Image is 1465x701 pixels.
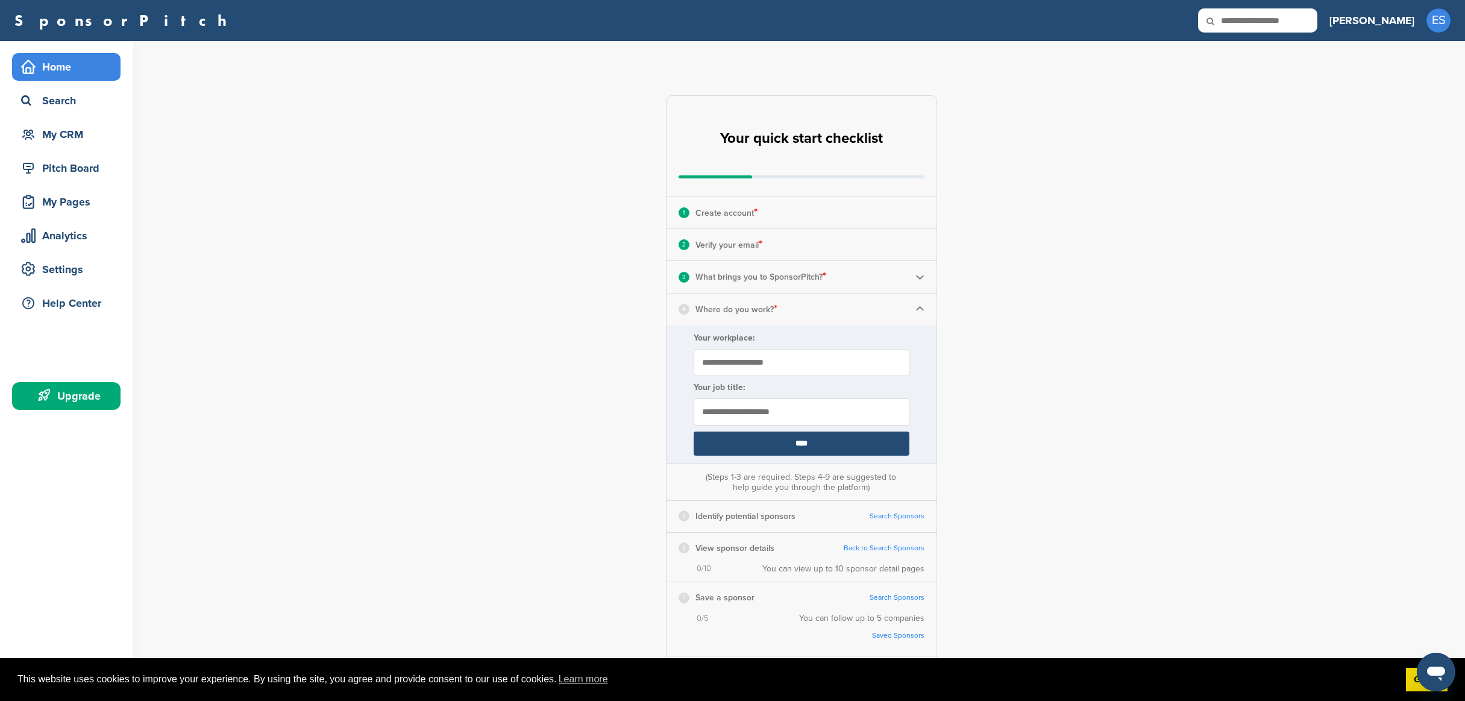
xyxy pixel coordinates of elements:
a: Saved Sponsors [811,631,924,640]
a: dismiss cookie message [1406,668,1448,692]
div: Help Center [18,292,121,314]
img: Checklist arrow 2 [915,272,924,281]
a: Back to Search Sponsors [844,544,924,553]
div: 5 [679,511,689,521]
img: Checklist arrow 1 [915,304,924,313]
a: Help Center [12,289,121,317]
div: Settings [18,259,121,280]
a: My CRM [12,121,121,148]
div: 3 [679,272,689,283]
p: Verify your email [695,237,762,253]
p: Create account [695,205,758,221]
a: Search Sponsors [870,512,924,521]
a: Pitch Board [12,154,121,182]
span: ES [1426,8,1451,33]
div: Analytics [18,225,121,247]
div: 7 [679,593,689,603]
a: Settings [12,256,121,283]
a: My Pages [12,188,121,216]
span: 0/5 [697,614,709,624]
p: Where do you work? [695,301,777,317]
div: Home [18,56,121,78]
div: (Steps 1-3 are required. Steps 4-9 are suggested to help guide you through the platform) [703,472,899,492]
span: 0/10 [697,564,711,574]
div: 4 [679,304,689,315]
div: Pitch Board [18,157,121,179]
iframe: Button to launch messaging window [1417,653,1455,691]
a: Search Sponsors [870,593,924,602]
div: My CRM [18,124,121,145]
p: Identify potential sponsors [695,509,795,524]
label: Your workplace: [694,333,909,343]
p: View sponsor details [695,541,774,556]
div: You can view up to 10 sponsor detail pages [762,564,924,574]
div: 2 [679,239,689,250]
span: This website uses cookies to improve your experience. By using the site, you agree and provide co... [17,670,1396,688]
h3: [PERSON_NAME] [1329,12,1414,29]
p: What brings you to SponsorPitch? [695,269,826,284]
a: SponsorPitch [14,13,234,28]
label: Your job title: [694,382,909,392]
p: Save a sponsor [695,590,754,605]
div: My Pages [18,191,121,213]
div: Search [18,90,121,112]
div: You can follow up to 5 companies [799,613,924,648]
a: [PERSON_NAME] [1329,7,1414,34]
a: Upgrade [12,382,121,410]
a: learn more about cookies [557,670,610,688]
h2: Your quick start checklist [720,125,883,152]
div: 1 [679,207,689,218]
div: 6 [679,542,689,553]
a: Search [12,87,121,115]
a: Home [12,53,121,81]
a: Analytics [12,222,121,250]
div: Upgrade [18,385,121,407]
